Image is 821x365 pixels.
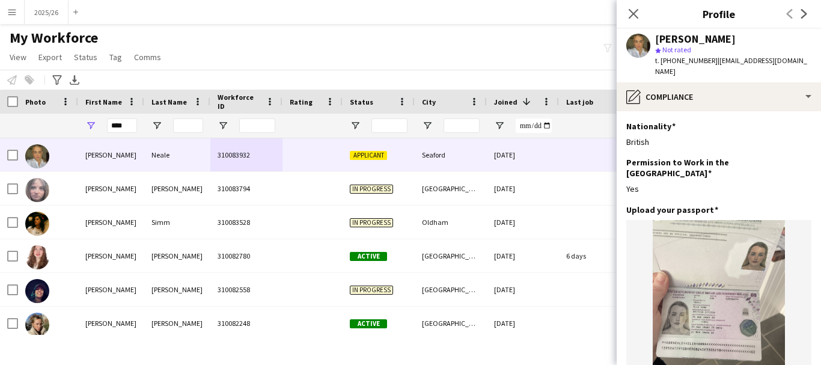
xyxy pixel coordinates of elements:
span: Workforce ID [218,93,261,111]
span: Tag [109,52,122,63]
div: 310083528 [210,206,282,239]
div: Neale [144,138,210,171]
h3: Permission to Work in the [GEOGRAPHIC_DATA] [626,157,802,179]
div: Seaford [415,138,487,171]
div: [PERSON_NAME] [144,273,210,306]
a: Tag [105,49,127,65]
span: t. [PHONE_NUMBER] [655,56,718,65]
input: Last Name Filter Input [173,118,203,133]
span: Active [350,319,387,328]
div: [GEOGRAPHIC_DATA] [415,172,487,205]
div: Oldham [415,206,487,239]
div: British [626,136,811,147]
span: Not rated [662,45,691,54]
button: Open Filter Menu [494,120,505,131]
img: Amelia Allen [25,178,49,202]
input: First Name Filter Input [107,118,137,133]
span: Rating [290,97,313,106]
span: In progress [350,185,393,194]
app-action-btn: Advanced filters [50,73,64,87]
div: [GEOGRAPHIC_DATA] [415,307,487,340]
button: Open Filter Menu [85,120,96,131]
span: City [422,97,436,106]
div: Yes [626,183,811,194]
span: Photo [25,97,46,106]
span: Last Name [151,97,187,106]
button: Open Filter Menu [218,120,228,131]
h3: Nationality [626,121,676,132]
button: 2025/26 [25,1,69,24]
span: Export [38,52,62,63]
input: Workforce ID Filter Input [239,118,275,133]
div: [DATE] [487,273,559,306]
img: Elia Neale [25,144,49,168]
div: [PERSON_NAME] [144,239,210,272]
div: [GEOGRAPHIC_DATA] [415,239,487,272]
a: Status [69,49,102,65]
span: In progress [350,218,393,227]
div: 310083794 [210,172,282,205]
div: [PERSON_NAME] [78,307,144,340]
h3: Profile [617,6,821,22]
span: | [EMAIL_ADDRESS][DOMAIN_NAME] [655,56,807,76]
img: Cordelia McBride [25,279,49,303]
div: [PERSON_NAME] [144,172,210,205]
div: Compliance [617,82,821,111]
span: Comms [134,52,161,63]
span: In progress [350,286,393,295]
img: Amelia Simm [25,212,49,236]
a: Comms [129,49,166,65]
button: Open Filter Menu [151,120,162,131]
input: City Filter Input [444,118,480,133]
span: Status [350,97,373,106]
span: Status [74,52,97,63]
div: 310082248 [210,307,282,340]
div: [PERSON_NAME] [78,239,144,272]
div: [DATE] [487,307,559,340]
a: View [5,49,31,65]
div: [DATE] [487,172,559,205]
span: Last job [566,97,593,106]
div: [PERSON_NAME] [144,307,210,340]
div: Simm [144,206,210,239]
div: [PERSON_NAME] [78,206,144,239]
span: First Name [85,97,122,106]
h3: Upload your passport [626,204,718,215]
span: Joined [494,97,517,106]
div: [PERSON_NAME] [78,172,144,205]
div: [PERSON_NAME] [78,273,144,306]
div: 310082780 [210,239,282,272]
div: [PERSON_NAME] [655,34,736,44]
input: Status Filter Input [371,118,407,133]
span: My Workforce [10,29,98,47]
app-action-btn: Export XLSX [67,73,82,87]
div: [DATE] [487,138,559,171]
span: Applicant [350,151,387,160]
span: View [10,52,26,63]
button: Open Filter Menu [350,120,361,131]
a: Export [34,49,67,65]
input: Joined Filter Input [516,118,552,133]
img: Amelia Adams [25,313,49,337]
div: [DATE] [487,206,559,239]
div: [DATE] [487,239,559,272]
div: 6 days [559,239,631,272]
span: Active [350,252,387,261]
div: 310082558 [210,273,282,306]
div: [GEOGRAPHIC_DATA] [415,273,487,306]
div: 310083932 [210,138,282,171]
button: Open Filter Menu [422,120,433,131]
div: [PERSON_NAME] [78,138,144,171]
img: Elianna Gadsby [25,245,49,269]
